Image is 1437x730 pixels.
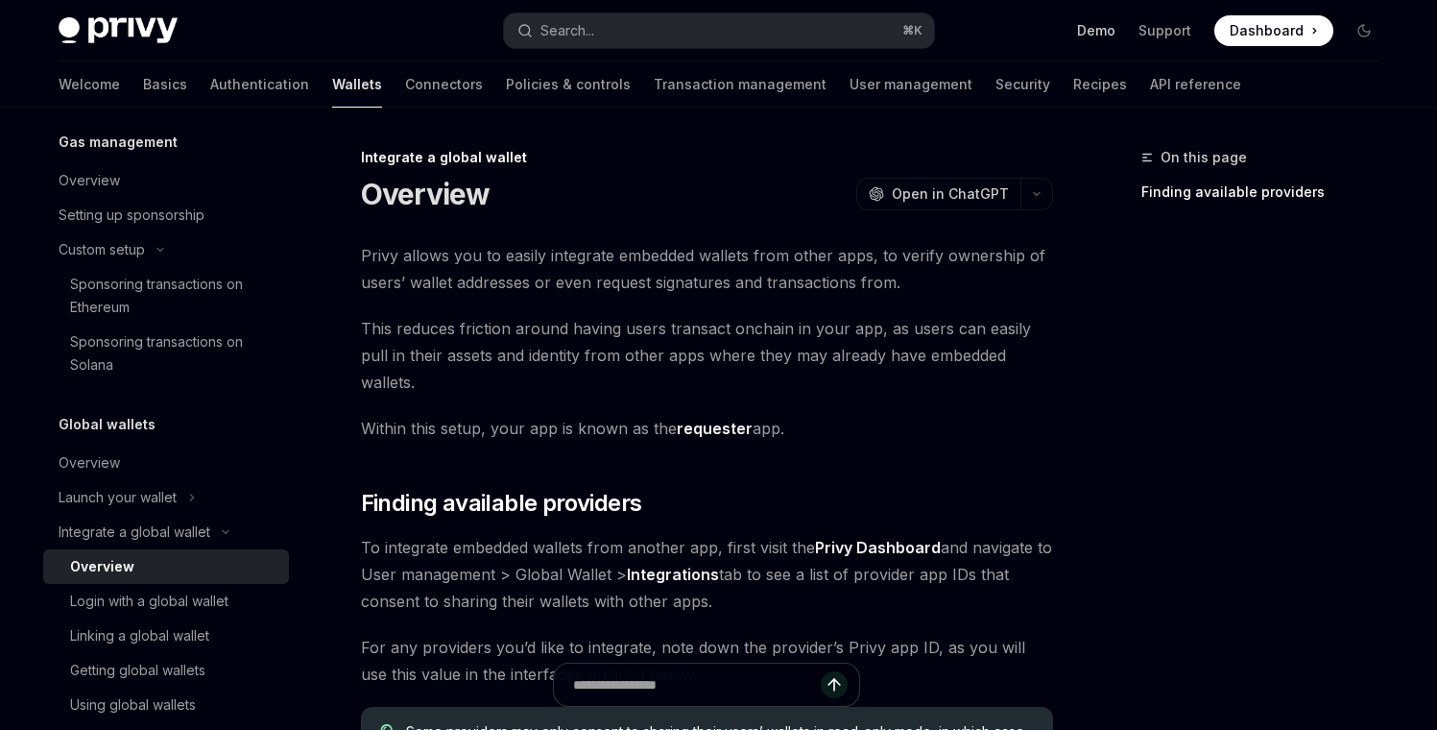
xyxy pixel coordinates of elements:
[59,238,145,261] div: Custom setup
[59,169,120,192] div: Overview
[815,538,941,558] a: Privy Dashboard
[59,451,120,474] div: Overview
[677,419,753,438] strong: requester
[821,671,848,698] button: Send message
[361,634,1053,688] span: For any providers you’d like to integrate, note down the provider’s Privy app ID, as you will use...
[59,61,120,108] a: Welcome
[43,688,289,722] a: Using global wallets
[850,61,972,108] a: User management
[59,413,156,436] h5: Global wallets
[504,13,934,48] button: Search...⌘K
[59,131,178,154] h5: Gas management
[892,184,1009,204] span: Open in ChatGPT
[902,23,922,38] span: ⌘ K
[59,17,178,44] img: dark logo
[70,273,277,319] div: Sponsoring transactions on Ethereum
[856,178,1020,210] button: Open in ChatGPT
[361,242,1053,296] span: Privy allows you to easily integrate embedded wallets from other apps, to verify ownership of use...
[405,61,483,108] a: Connectors
[1077,21,1115,40] a: Demo
[654,61,826,108] a: Transaction management
[1138,21,1191,40] a: Support
[59,204,204,227] div: Setting up sponsorship
[43,446,289,480] a: Overview
[361,315,1053,396] span: This reduces friction around having users transact onchain in your app, as users can easily pull ...
[43,549,289,584] a: Overview
[332,61,382,108] a: Wallets
[1073,61,1127,108] a: Recipes
[1214,15,1333,46] a: Dashboard
[70,624,209,647] div: Linking a global wallet
[59,521,210,544] div: Integrate a global wallet
[43,163,289,198] a: Overview
[1230,21,1304,40] span: Dashboard
[1141,177,1395,207] a: Finding available providers
[1150,61,1241,108] a: API reference
[59,486,177,509] div: Launch your wallet
[540,19,594,42] div: Search...
[43,267,289,325] a: Sponsoring transactions on Ethereum
[995,61,1050,108] a: Security
[361,534,1053,615] span: To integrate embedded wallets from another app, first visit the and navigate to User management >...
[1349,15,1379,46] button: Toggle dark mode
[361,177,491,211] h1: Overview
[43,619,289,653] a: Linking a global wallet
[361,415,1053,442] span: Within this setup, your app is known as the app.
[506,61,631,108] a: Policies & controls
[70,693,196,717] div: Using global wallets
[43,584,289,619] a: Login with a global wallet
[210,61,309,108] a: Authentication
[361,488,642,519] span: Finding available providers
[815,538,941,557] strong: Privy Dashboard
[70,555,134,578] div: Overview
[1161,146,1247,169] span: On this page
[70,330,277,377] div: Sponsoring transactions on Solana
[43,198,289,232] a: Setting up sponsorship
[70,659,205,682] div: Getting global wallets
[70,590,228,613] div: Login with a global wallet
[627,565,719,585] a: Integrations
[361,148,1053,167] div: Integrate a global wallet
[627,565,719,584] strong: Integrations
[43,653,289,688] a: Getting global wallets
[43,325,289,382] a: Sponsoring transactions on Solana
[143,61,187,108] a: Basics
